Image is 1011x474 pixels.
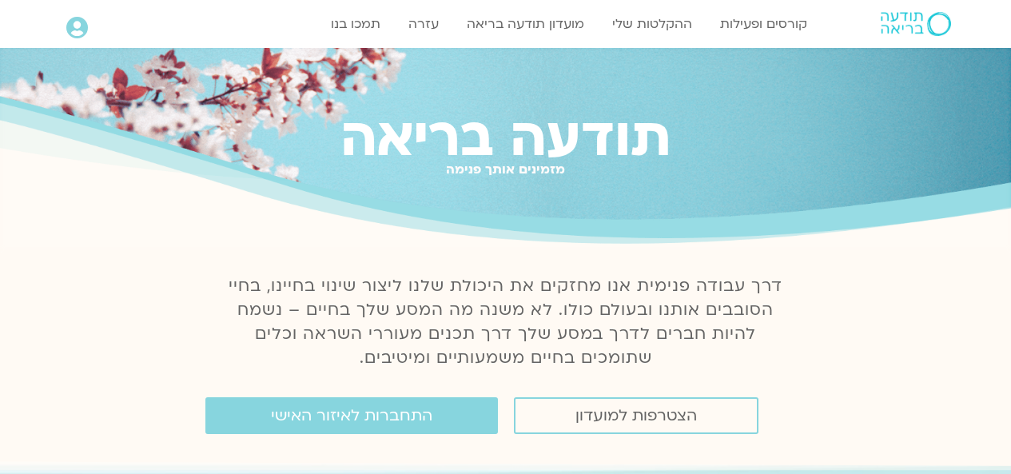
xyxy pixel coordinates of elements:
a: קורסים ופעילות [712,9,815,39]
span: התחברות לאיזור האישי [271,407,432,424]
p: דרך עבודה פנימית אנו מחזקים את היכולת שלנו ליצור שינוי בחיינו, בחיי הסובבים אותנו ובעולם כולו. לא... [220,274,792,370]
a: ההקלטות שלי [604,9,700,39]
img: תודעה בריאה [881,12,951,36]
a: הצטרפות למועדון [514,397,758,434]
a: מועדון תודעה בריאה [459,9,592,39]
a: עזרה [400,9,447,39]
span: הצטרפות למועדון [575,407,697,424]
a: התחברות לאיזור האישי [205,397,498,434]
a: תמכו בנו [323,9,388,39]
